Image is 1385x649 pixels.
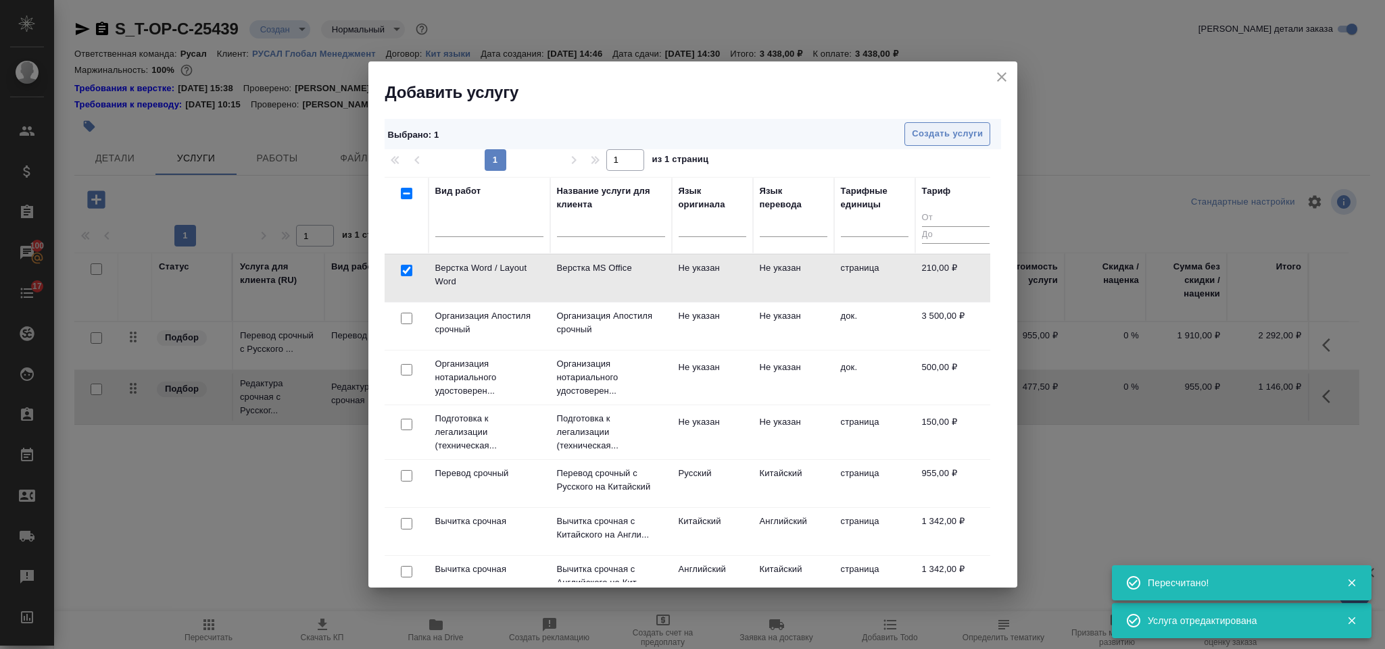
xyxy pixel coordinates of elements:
[915,460,996,507] td: 955,00 ₽
[385,82,1017,103] h2: Добавить услугу
[922,210,990,227] input: От
[557,563,665,590] p: Вычитка срочная с Английского на Кит...
[435,184,481,198] div: Вид работ
[915,556,996,603] td: 1 342,00 ₽
[841,184,908,211] div: Тарифные единицы
[435,515,543,528] p: Вычитка срочная
[904,122,990,146] button: Создать услуги
[834,508,915,555] td: страница
[435,467,543,480] p: Перевод срочный
[557,184,665,211] div: Название услуги для клиента
[435,309,543,336] p: Организация Апостиля срочный
[915,303,996,350] td: 3 500,00 ₽
[679,184,746,211] div: Язык оригинала
[652,151,709,171] span: из 1 страниц
[672,556,753,603] td: Английский
[672,409,753,456] td: Не указан
[557,309,665,336] p: Организация Апостиля срочный
[672,460,753,507] td: Русский
[915,409,996,456] td: 150,00 ₽
[1338,615,1365,627] button: Закрыть
[1148,614,1326,627] div: Услуга отредактирована
[915,255,996,302] td: 210,00 ₽
[834,255,915,302] td: страница
[834,556,915,603] td: страница
[435,412,543,452] p: Подготовка к легализации (техническая...
[1148,576,1326,590] div: Пересчитано!
[834,409,915,456] td: страница
[672,508,753,555] td: Китайский
[753,255,834,302] td: Не указан
[435,563,543,576] p: Вычитка срочная
[834,460,915,507] td: страница
[922,184,951,198] div: Тариф
[834,354,915,401] td: док.
[915,354,996,401] td: 500,00 ₽
[753,556,834,603] td: Китайский
[557,467,665,494] p: Перевод срочный с Русского на Китайский
[388,130,439,140] span: Выбрано : 1
[557,412,665,452] p: Подготовка к легализации (техническая...
[753,303,834,350] td: Не указан
[753,508,834,555] td: Английский
[557,261,665,275] p: Верстка MS Office
[912,126,983,142] span: Создать услуги
[834,303,915,350] td: док.
[435,261,543,288] p: Верстка Word / Layout Word
[1338,577,1365,589] button: Закрыть
[760,184,827,211] div: Язык перевода
[753,460,834,507] td: Китайский
[672,303,753,350] td: Не указан
[922,226,990,243] input: До
[915,508,996,555] td: 1 342,00 ₽
[557,357,665,398] p: Организация нотариального удостоверен...
[672,354,753,401] td: Не указан
[672,255,753,302] td: Не указан
[992,67,1012,87] button: close
[557,515,665,542] p: Вычитка срочная с Китайского на Англи...
[753,409,834,456] td: Не указан
[435,357,543,398] p: Организация нотариального удостоверен...
[753,354,834,401] td: Не указан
